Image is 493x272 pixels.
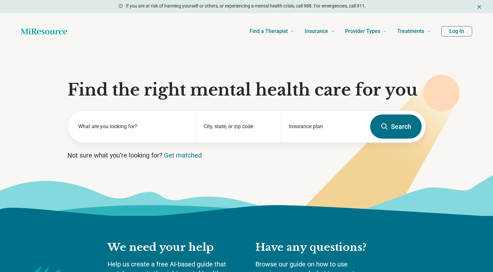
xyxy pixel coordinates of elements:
[108,241,242,254] h2: We need your help
[305,27,328,36] span: Insurance
[250,27,288,36] span: Find a Therapist
[126,3,366,9] p: If you are at risk of harming yourself or others, or experiencing a mental health crisis, call 98...
[345,18,387,44] a: Provider Types
[250,18,294,44] a: Find a Therapist
[164,151,202,159] a: Get matched
[441,26,472,37] button: Log In
[345,27,380,36] span: Provider Types
[255,241,386,254] h2: Have any questions?
[78,123,188,130] label: What are you looking for?
[397,18,431,44] a: Treatments
[67,151,426,160] p: Not sure what you’re looking for?
[21,25,67,38] a: Home page
[305,18,335,44] a: Insurance
[476,3,483,10] button: Dismiss
[370,114,422,139] button: Search
[397,27,424,36] span: Treatments
[67,80,426,100] h1: Find the right mental health care for you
